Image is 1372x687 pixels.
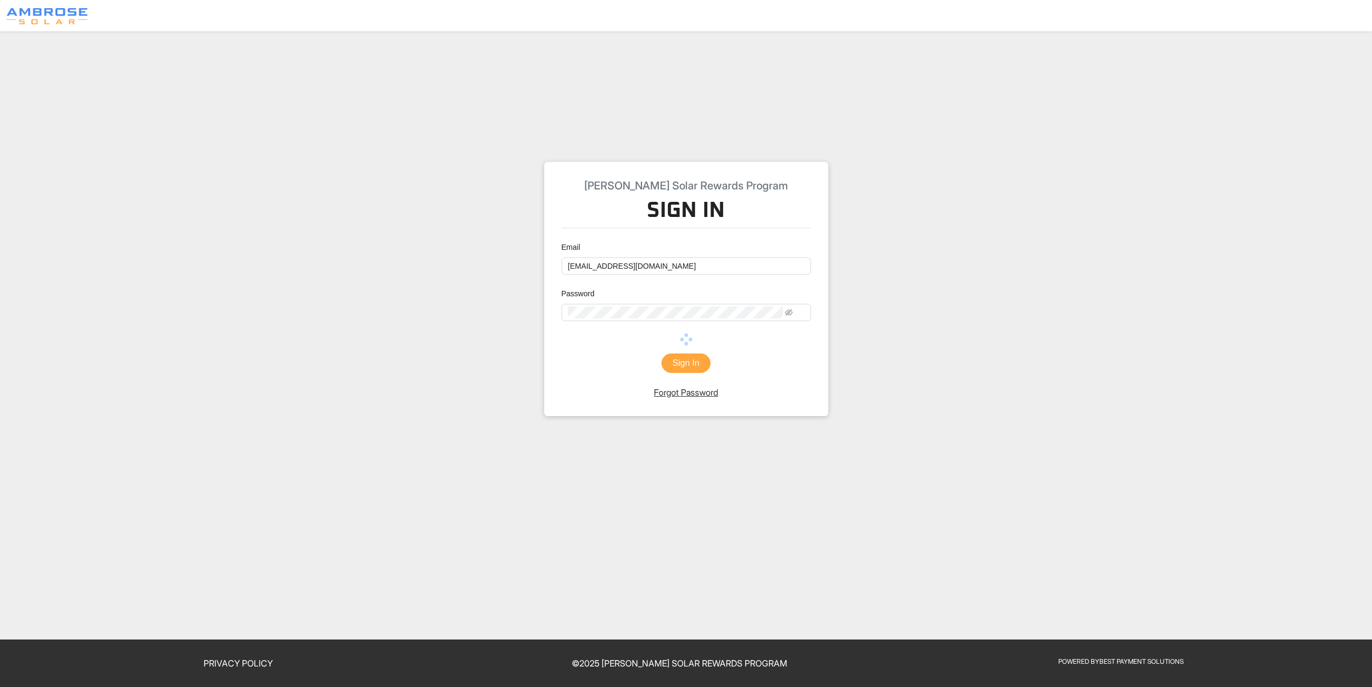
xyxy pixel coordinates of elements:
p: © 2025 [PERSON_NAME] Solar Rewards Program [465,657,894,670]
a: Powered ByBest Payment Solutions [1058,657,1184,665]
input: Password [568,307,783,318]
label: Password [562,288,602,300]
a: Forgot Password [654,387,718,398]
img: Program logo [6,8,87,24]
label: Email [562,241,588,253]
h3: Sign In [562,198,811,228]
span: eye-invisible [785,309,793,316]
input: Email [562,257,811,275]
a: Privacy Policy [204,658,273,669]
h5: [PERSON_NAME] Solar Rewards Program [562,179,811,192]
button: Sign In [661,353,711,373]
